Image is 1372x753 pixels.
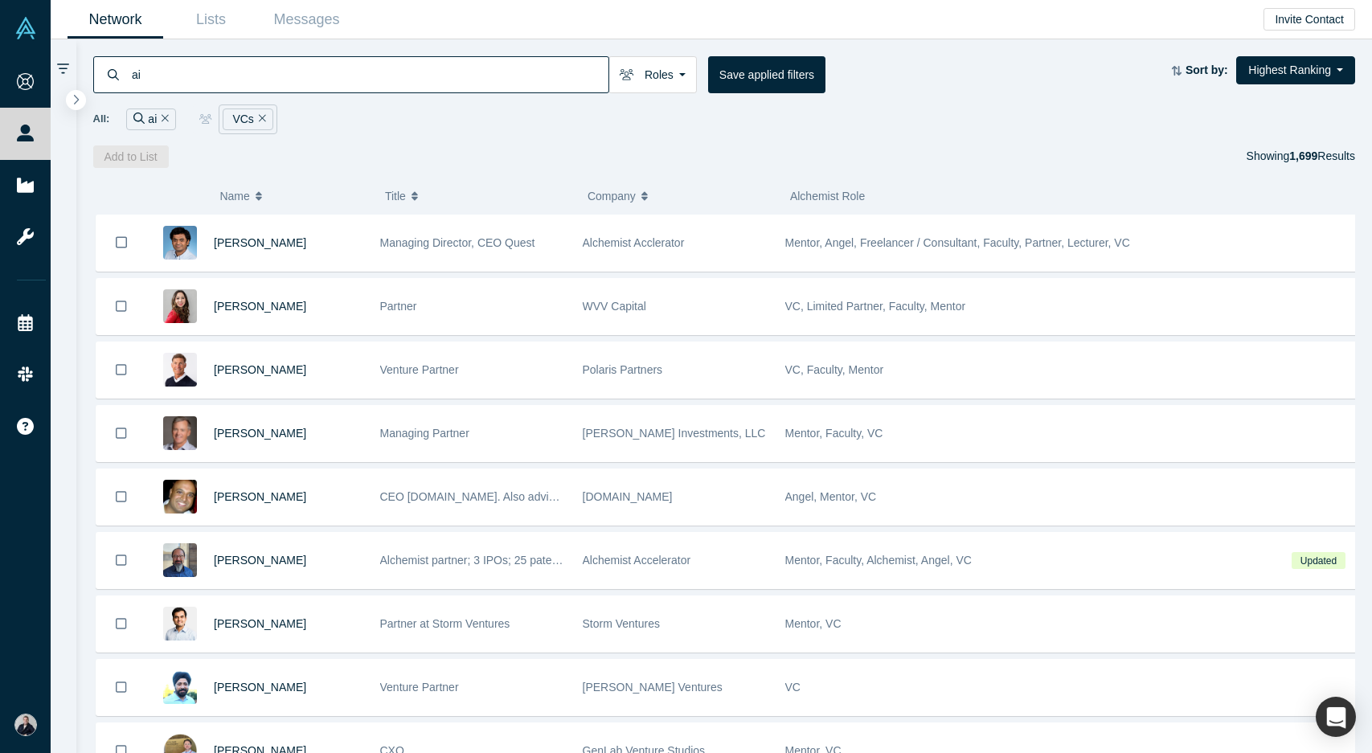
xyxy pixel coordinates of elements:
[96,342,146,398] button: Bookmark
[96,596,146,652] button: Bookmark
[583,681,723,694] span: [PERSON_NAME] Ventures
[126,108,176,130] div: ai
[588,179,636,213] span: Company
[583,363,663,376] span: Polaris Partners
[68,1,163,39] a: Network
[96,215,146,271] button: Bookmark
[219,179,368,213] button: Name
[583,236,685,249] span: Alchemist Acclerator
[157,110,169,129] button: Remove Filter
[380,363,459,376] span: Venture Partner
[790,190,865,203] span: Alchemist Role
[214,554,306,567] a: [PERSON_NAME]
[130,55,608,93] input: Search by name, title, company, summary, expertise, investment criteria or topics of focus
[708,56,825,93] button: Save applied filters
[214,617,306,630] a: [PERSON_NAME]
[785,490,877,503] span: Angel, Mentor, VC
[163,543,197,577] img: Adam Sah's Profile Image
[163,226,197,260] img: Gnani Palanikumar's Profile Image
[214,681,306,694] a: [PERSON_NAME]
[96,660,146,715] button: Bookmark
[163,289,197,323] img: Danielle D'Agostaro's Profile Image
[223,108,273,130] div: VCs
[259,1,354,39] a: Messages
[96,469,146,525] button: Bookmark
[583,554,691,567] span: Alchemist Accelerator
[214,490,306,503] a: [PERSON_NAME]
[385,179,571,213] button: Title
[588,179,773,213] button: Company
[163,416,197,450] img: Steve King's Profile Image
[93,145,169,168] button: Add to List
[385,179,406,213] span: Title
[583,300,646,313] span: WVV Capital
[214,363,306,376] a: [PERSON_NAME]
[583,617,661,630] span: Storm Ventures
[1289,149,1317,162] strong: 1,699
[785,617,842,630] span: Mentor, VC
[14,17,37,39] img: Alchemist Vault Logo
[785,681,801,694] span: VC
[214,427,306,440] a: [PERSON_NAME]
[1247,145,1355,168] div: Showing
[214,300,306,313] a: [PERSON_NAME]
[583,490,673,503] span: [DOMAIN_NAME]
[163,353,197,387] img: Gary Swart's Profile Image
[583,427,766,440] span: [PERSON_NAME] Investments, LLC
[380,236,535,249] span: Managing Director, CEO Quest
[14,714,37,736] img: Dan Smith's Account
[380,490,886,503] span: CEO [DOMAIN_NAME]. Also advising and investing. Previously w/ Red Hat, Inktank, DreamHost, etc.
[785,363,884,376] span: VC, Faculty, Mentor
[214,236,306,249] a: [PERSON_NAME]
[380,427,469,440] span: Managing Partner
[1289,149,1355,162] span: Results
[254,110,266,129] button: Remove Filter
[163,1,259,39] a: Lists
[1236,56,1355,84] button: Highest Ranking
[785,554,972,567] span: Mentor, Faculty, Alchemist, Angel, VC
[380,554,734,567] span: Alchemist partner; 3 IPOs; 25 patents; VC and angel; early Google eng
[96,406,146,461] button: Bookmark
[1263,8,1355,31] button: Invite Contact
[1186,63,1228,76] strong: Sort by:
[219,179,249,213] span: Name
[93,111,110,127] span: All:
[96,279,146,334] button: Bookmark
[96,533,146,588] button: Bookmark
[380,681,459,694] span: Venture Partner
[1292,552,1345,569] span: Updated
[163,607,197,640] img: Arun Penmetsa's Profile Image
[380,617,510,630] span: Partner at Storm Ventures
[785,236,1130,249] span: Mentor, Angel, Freelancer / Consultant, Faculty, Partner, Lecturer, VC
[785,300,966,313] span: VC, Limited Partner, Faculty, Mentor
[163,670,197,704] img: Biri Singh's Profile Image
[380,300,417,313] span: Partner
[608,56,697,93] button: Roles
[163,480,197,514] img: Ben Cherian's Profile Image
[785,427,883,440] span: Mentor, Faculty, VC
